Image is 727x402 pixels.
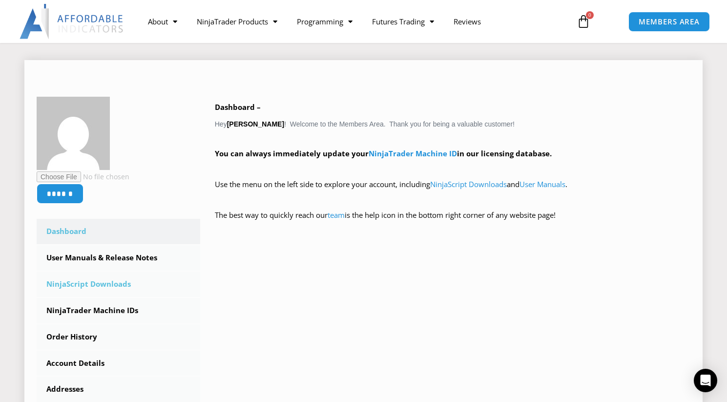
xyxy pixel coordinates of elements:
[586,11,594,19] span: 0
[562,7,605,36] a: 0
[37,324,200,350] a: Order History
[215,148,552,158] strong: You can always immediately update your in our licensing database.
[369,148,457,158] a: NinjaTrader Machine ID
[20,4,125,39] img: LogoAI | Affordable Indicators – NinjaTrader
[287,10,362,33] a: Programming
[37,298,200,323] a: NinjaTrader Machine IDs
[215,101,690,236] div: Hey ! Welcome to the Members Area. Thank you for being a valuable customer!
[37,245,200,271] a: User Manuals & Release Notes
[37,351,200,376] a: Account Details
[227,120,284,128] strong: [PERSON_NAME]
[37,219,200,244] a: Dashboard
[639,18,700,25] span: MEMBERS AREA
[519,179,565,189] a: User Manuals
[37,377,200,402] a: Addresses
[215,102,261,112] b: Dashboard –
[362,10,444,33] a: Futures Trading
[694,369,717,392] div: Open Intercom Messenger
[138,10,567,33] nav: Menu
[215,178,690,205] p: Use the menu on the left side to explore your account, including and .
[628,12,710,32] a: MEMBERS AREA
[444,10,491,33] a: Reviews
[328,210,345,220] a: team
[187,10,287,33] a: NinjaTrader Products
[430,179,507,189] a: NinjaScript Downloads
[37,97,110,170] img: 69a168572f2b91e2bb9cc1702a3b2d094c6626515778557582c9ebfcc9b42ffd
[37,272,200,297] a: NinjaScript Downloads
[138,10,187,33] a: About
[215,209,690,236] p: The best way to quickly reach our is the help icon in the bottom right corner of any website page!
